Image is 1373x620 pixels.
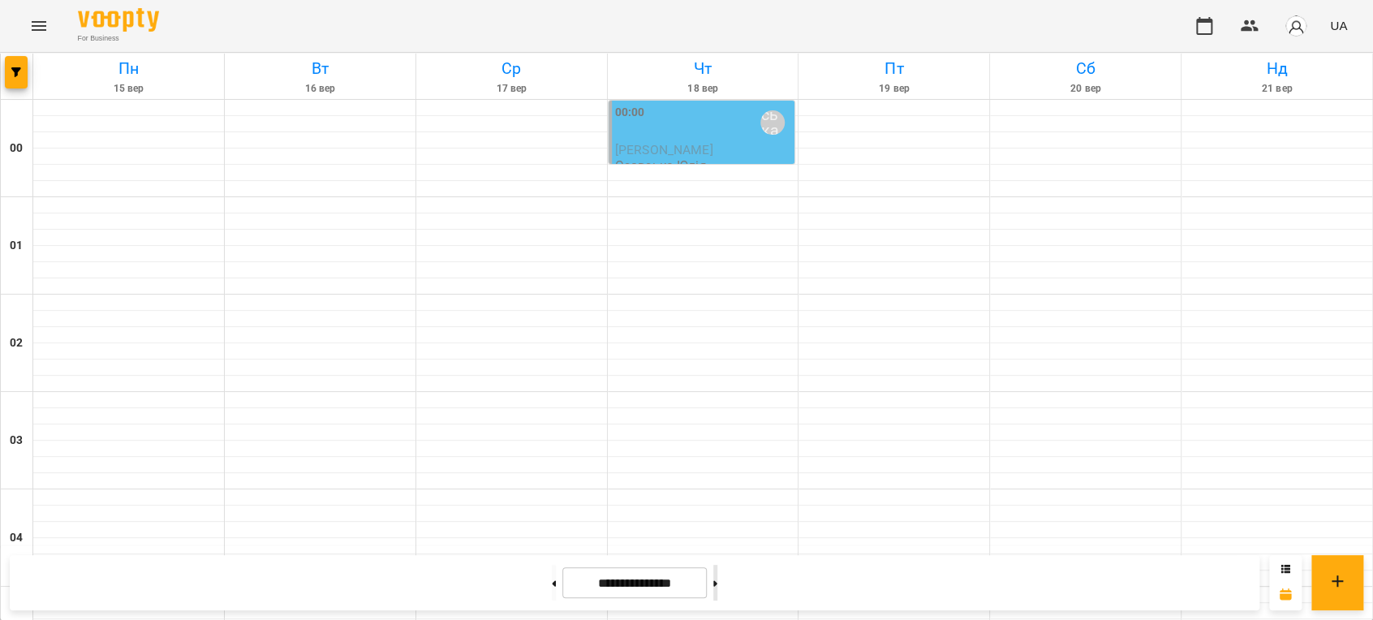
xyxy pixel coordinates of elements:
[992,81,1178,97] h6: 20 вер
[78,8,159,32] img: Voopty Logo
[10,140,23,157] h6: 00
[78,33,159,44] span: For Business
[19,6,58,45] button: Menu
[10,334,23,352] h6: 02
[1184,81,1370,97] h6: 21 вер
[10,237,23,255] h6: 01
[419,56,605,81] h6: Ср
[419,81,605,97] h6: 17 вер
[36,81,222,97] h6: 15 вер
[10,432,23,450] h6: 03
[615,142,713,157] span: [PERSON_NAME]
[10,529,23,547] h6: 04
[610,56,796,81] h6: Чт
[760,110,785,135] div: Осовська Юлія
[227,56,413,81] h6: Вт
[801,56,987,81] h6: Пт
[36,56,222,81] h6: Пн
[992,56,1178,81] h6: Сб
[1324,11,1354,41] button: UA
[801,81,987,97] h6: 19 вер
[610,81,796,97] h6: 18 вер
[1285,15,1307,37] img: avatar_s.png
[1330,17,1347,34] span: UA
[227,81,413,97] h6: 16 вер
[615,158,707,172] p: Осовська Юлія
[615,104,645,122] label: 00:00
[1184,56,1370,81] h6: Нд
